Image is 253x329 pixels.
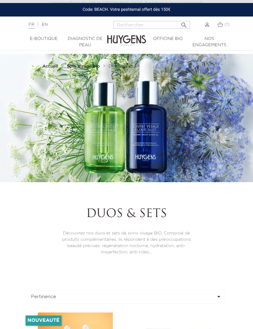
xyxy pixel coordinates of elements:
a: FR [29,23,34,29]
a: E-Boutique [23,36,65,42]
strong: Accueil [42,64,58,68]
a: Diagnostic de peau [65,36,106,48]
a: EN [42,23,48,27]
a: Nos engagements [189,36,230,48]
button:  [179,19,189,27]
input: Rechercher [113,21,190,29]
div: | [26,21,101,28]
p: Découvrez nos duos et sets de soins visage BIO. Composé de produits complémentaires, ils réponden... [60,230,193,255]
a: Duos & Sets [109,64,134,69]
a: Soin Visage Bio [67,64,101,69]
i:  [215,293,222,300]
h1: Duos & Sets [60,207,193,221]
span: (1) [224,23,230,27]
strong: Soin Visage Bio [67,64,100,68]
a: Accueil [42,64,59,69]
a: Officine Bio [147,36,189,42]
button: Pertinence [28,290,226,303]
img: Huygens [107,26,146,47]
i:  [180,20,188,27]
a: (1) [217,22,230,27]
li: Nouveauté [26,315,62,326]
span: Duos & Sets [109,64,134,68]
